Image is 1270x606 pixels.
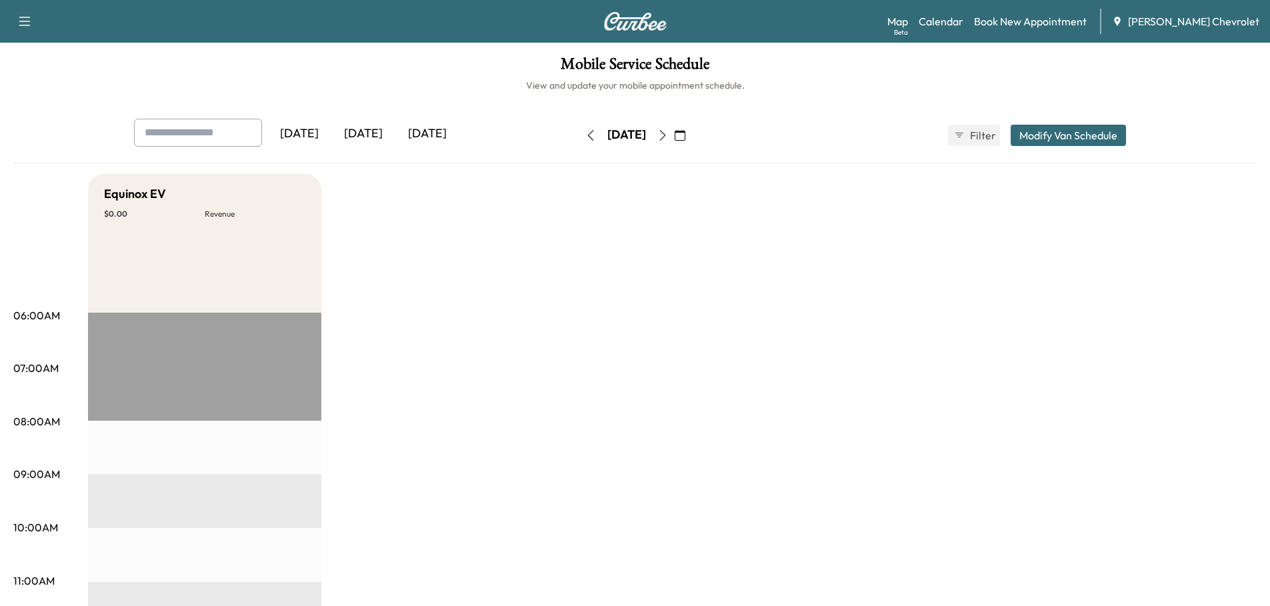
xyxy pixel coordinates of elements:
img: Curbee Logo [603,12,667,31]
p: $ 0.00 [104,209,205,219]
a: Book New Appointment [974,13,1087,29]
div: Beta [894,27,908,37]
p: Revenue [205,209,305,219]
div: [DATE] [331,119,395,149]
span: [PERSON_NAME] Chevrolet [1128,13,1259,29]
p: 08:00AM [13,413,60,429]
h6: View and update your mobile appointment schedule. [13,79,1257,92]
a: Calendar [919,13,963,29]
p: 09:00AM [13,466,60,482]
p: 06:00AM [13,307,60,323]
p: 07:00AM [13,360,59,376]
div: [DATE] [267,119,331,149]
h1: Mobile Service Schedule [13,56,1257,79]
div: [DATE] [607,127,646,143]
div: [DATE] [395,119,459,149]
button: Modify Van Schedule [1011,125,1126,146]
p: 10:00AM [13,519,58,535]
span: Filter [970,127,994,143]
button: Filter [948,125,1000,146]
h5: Equinox EV [104,185,166,203]
a: MapBeta [887,13,908,29]
p: 11:00AM [13,573,55,589]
